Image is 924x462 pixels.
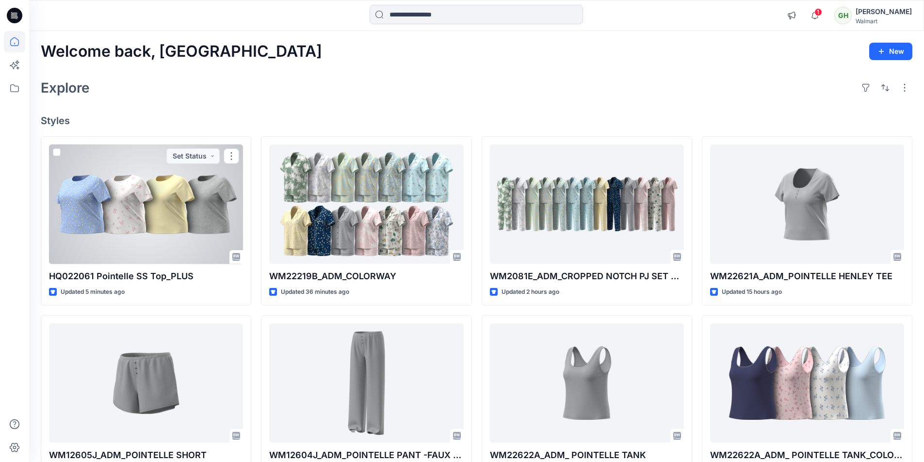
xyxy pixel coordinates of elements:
[710,323,904,443] a: WM22622A_ADM_ POINTELLE TANK_COLORWAY
[61,287,125,297] p: Updated 5 minutes ago
[49,270,243,283] p: HQ022061 Pointelle SS Top_PLUS
[856,17,912,25] div: Walmart
[269,144,463,264] a: WM22219B_ADM_COLORWAY
[490,323,684,443] a: WM22622A_ADM_ POINTELLE TANK
[814,8,822,16] span: 1
[269,270,463,283] p: WM22219B_ADM_COLORWAY
[710,270,904,283] p: WM22621A_ADM_POINTELLE HENLEY TEE
[834,7,852,24] div: GH
[856,6,912,17] div: [PERSON_NAME]
[710,448,904,462] p: WM22622A_ADM_ POINTELLE TANK_COLORWAY
[49,448,243,462] p: WM12605J_ADM_POINTELLE SHORT
[269,323,463,443] a: WM12604J_ADM_POINTELLE PANT -FAUX FLY & BUTTONS + PICOT
[41,43,322,61] h2: Welcome back, [GEOGRAPHIC_DATA]
[49,323,243,443] a: WM12605J_ADM_POINTELLE SHORT
[281,287,349,297] p: Updated 36 minutes ago
[49,144,243,264] a: HQ022061 Pointelle SS Top_PLUS
[722,287,782,297] p: Updated 15 hours ago
[490,144,684,264] a: WM2081E_ADM_CROPPED NOTCH PJ SET w/ STRAIGHT HEM TOP_COLORWAY
[41,80,90,96] h2: Explore
[869,43,912,60] button: New
[490,448,684,462] p: WM22622A_ADM_ POINTELLE TANK
[269,448,463,462] p: WM12604J_ADM_POINTELLE PANT -FAUX FLY & BUTTONS + PICOT
[710,144,904,264] a: WM22621A_ADM_POINTELLE HENLEY TEE
[502,287,559,297] p: Updated 2 hours ago
[41,115,912,127] h4: Styles
[490,270,684,283] p: WM2081E_ADM_CROPPED NOTCH PJ SET w/ STRAIGHT HEM TOP_COLORWAY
